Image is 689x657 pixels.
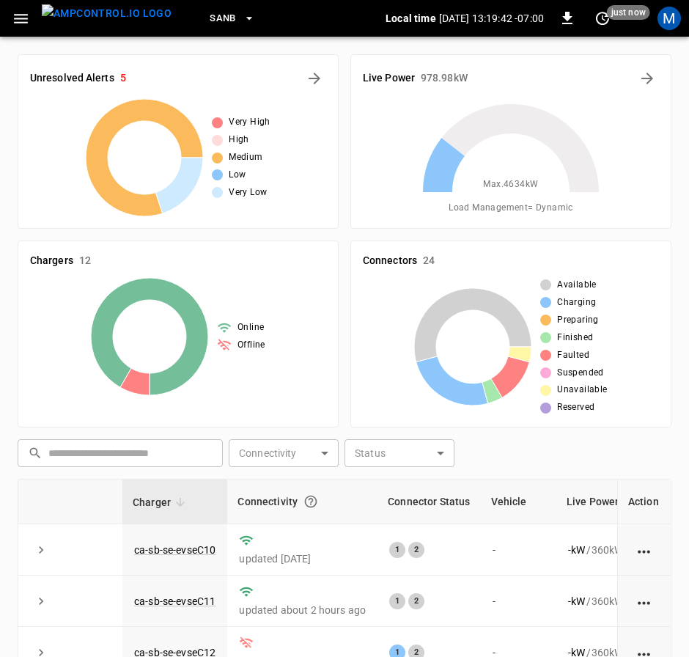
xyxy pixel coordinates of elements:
button: SanB [204,4,261,33]
span: Load Management = Dynamic [449,201,573,216]
a: ca-sb-se-evseC11 [134,595,215,607]
span: Available [557,278,597,293]
div: / 360 kW [568,543,653,557]
span: Unavailable [557,383,607,397]
a: ca-sb-se-evseC10 [134,544,215,556]
span: Charging [557,296,596,310]
th: Action [617,480,671,524]
th: Live Power [556,480,665,524]
button: set refresh interval [591,7,614,30]
h6: Chargers [30,253,73,269]
button: expand row [30,539,52,561]
span: SanB [210,10,236,27]
span: High [229,133,249,147]
span: Faulted [557,348,589,363]
div: 2 [408,542,424,558]
h6: Unresolved Alerts [30,70,114,87]
p: - kW [568,543,585,557]
span: Charger [133,493,190,511]
td: - [481,576,556,627]
div: profile-icon [657,7,681,30]
span: Reserved [557,400,594,415]
h6: 12 [79,253,91,269]
p: updated about 2 hours ago [239,603,366,617]
span: Very Low [229,186,267,200]
th: Vehicle [481,480,556,524]
h6: Live Power [363,70,415,87]
p: - kW [568,594,585,609]
div: action cell options [635,543,654,557]
button: expand row [30,590,52,612]
span: just now [607,5,650,20]
span: Medium [229,150,262,165]
button: All Alerts [303,67,326,90]
button: Energy Overview [635,67,659,90]
span: Very High [229,115,270,130]
p: updated [DATE] [239,551,366,566]
div: action cell options [635,594,654,609]
h6: Connectors [363,253,417,269]
div: / 360 kW [568,594,653,609]
button: Connection between the charger and our software. [298,488,324,515]
span: Low [229,168,246,183]
h6: 5 [120,70,126,87]
div: Connectivity [237,488,367,515]
span: Preparing [557,313,599,328]
span: Finished [557,331,593,345]
span: Offline [237,338,265,353]
div: 1 [389,593,405,609]
p: [DATE] 13:19:42 -07:00 [439,11,544,26]
img: ampcontrol.io logo [42,4,172,23]
span: Online [237,320,264,335]
td: - [481,524,556,576]
div: 2 [408,593,424,609]
th: Connector Status [377,480,480,524]
span: Suspended [557,366,604,381]
span: Max. 4634 kW [483,177,538,192]
h6: 978.98 kW [421,70,468,87]
div: 1 [389,542,405,558]
p: Local time [386,11,436,26]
